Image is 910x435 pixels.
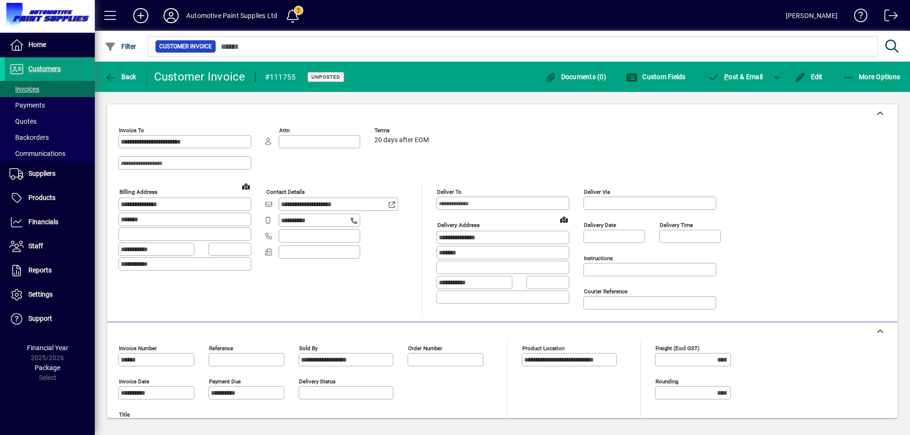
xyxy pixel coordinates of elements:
mat-label: Reference [209,345,233,352]
a: Invoices [5,81,95,97]
span: Back [105,73,136,81]
button: Profile [156,7,186,24]
mat-label: Deliver To [437,189,462,195]
mat-label: Attn [279,127,290,134]
a: Backorders [5,129,95,145]
span: Invoices [9,85,39,93]
span: Financial Year [27,344,68,352]
span: Home [28,41,46,48]
mat-label: Title [119,411,130,418]
div: [PERSON_NAME] [786,8,837,23]
div: Customer Invoice [154,69,246,84]
app-page-header-button: Back [95,68,147,85]
span: Suppliers [28,170,55,177]
a: Settings [5,283,95,307]
mat-label: Delivery status [299,378,336,385]
mat-label: Delivery time [660,222,693,228]
a: Communications [5,145,95,162]
mat-label: Courier Reference [584,288,628,295]
a: Staff [5,235,95,258]
a: Suppliers [5,162,95,186]
button: Filter [102,38,139,55]
button: Post & Email [703,68,768,85]
a: Payments [5,97,95,113]
button: Edit [792,68,825,85]
span: Customer Invoice [159,42,212,51]
a: Quotes [5,113,95,129]
a: Home [5,33,95,57]
span: More Options [843,73,901,81]
span: 20 days after EOM [374,136,429,144]
div: Automotive Paint Supplies Ltd [186,8,277,23]
span: Package [35,364,60,372]
mat-label: Invoice To [119,127,144,134]
a: Products [5,186,95,210]
span: P [724,73,728,81]
span: Financials [28,218,58,226]
mat-label: Rounding [655,378,678,385]
a: Knowledge Base [847,2,868,33]
span: Filter [105,43,136,50]
span: Reports [28,266,52,274]
a: Logout [877,2,898,33]
span: Communications [9,150,65,157]
span: Support [28,315,52,322]
span: ost & Email [708,73,763,81]
span: Quotes [9,118,36,125]
button: More Options [840,68,903,85]
mat-label: Deliver via [584,189,610,195]
a: Support [5,307,95,331]
span: Documents (0) [545,73,606,81]
a: View on map [556,212,572,227]
mat-label: Invoice date [119,378,149,385]
mat-label: Freight (excl GST) [655,345,700,352]
span: Staff [28,242,43,250]
span: Unposted [311,74,340,80]
mat-label: Invoice number [119,345,157,352]
a: Financials [5,210,95,234]
div: #111755 [265,70,296,85]
mat-label: Payment due [209,378,241,385]
span: Products [28,194,55,201]
span: Edit [794,73,823,81]
mat-label: Sold by [299,345,318,352]
span: Terms [374,127,431,134]
button: Add [126,7,156,24]
mat-label: Order number [408,345,442,352]
mat-label: Product location [522,345,564,352]
button: Custom Fields [624,68,688,85]
span: Payments [9,101,45,109]
button: Back [102,68,139,85]
mat-label: Instructions [584,255,613,262]
a: View on map [238,179,254,194]
button: Documents (0) [542,68,609,85]
span: Backorders [9,134,49,141]
a: Reports [5,259,95,282]
span: Custom Fields [626,73,686,81]
mat-label: Delivery date [584,222,616,228]
span: Customers [28,65,61,72]
span: Settings [28,290,53,298]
